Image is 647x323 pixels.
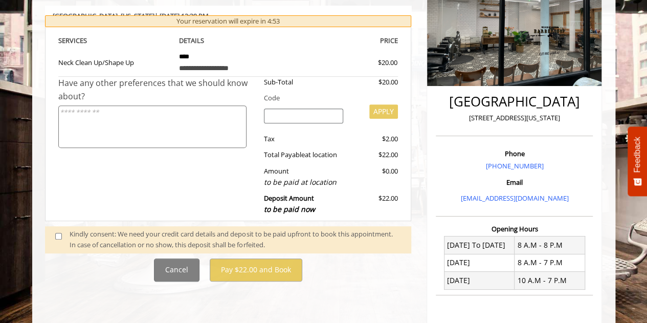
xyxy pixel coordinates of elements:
[341,57,397,68] div: $20.00
[118,11,154,20] span: , [US_STATE]
[351,166,398,188] div: $0.00
[444,272,515,289] td: [DATE]
[633,137,642,173] span: Feedback
[256,166,351,188] div: Amount
[256,77,351,88] div: Sub-Total
[351,193,398,215] div: $22.00
[351,77,398,88] div: $20.00
[369,104,398,119] button: APPLY
[58,35,172,47] th: SERVICE
[305,150,337,159] span: at location
[515,272,585,289] td: 10 A.M - 7 P.M
[256,93,398,103] div: Code
[628,126,647,196] button: Feedback - Show survey
[438,113,590,123] p: [STREET_ADDRESS][US_STATE]
[444,254,515,271] td: [DATE]
[515,236,585,254] td: 8 A.M - 8 P.M
[438,94,590,109] h2: [GEOGRAPHIC_DATA]
[45,15,412,27] div: Your reservation will expire in 4:53
[460,193,568,203] a: [EMAIL_ADDRESS][DOMAIN_NAME]
[515,254,585,271] td: 8 A.M - 7 P.M
[264,193,315,214] b: Deposit Amount
[438,150,590,157] h3: Phone
[58,77,257,103] div: Have any other preferences that we should know about?
[256,149,351,160] div: Total Payable
[485,161,543,170] a: [PHONE_NUMBER]
[351,149,398,160] div: $22.00
[70,229,401,250] div: Kindly consent: We need your credit card details and deposit to be paid upfront to book this appo...
[53,11,209,20] b: [GEOGRAPHIC_DATA] | [DATE] 12:30 PM
[154,259,199,282] button: Cancel
[210,259,302,282] button: Pay $22.00 and Book
[264,177,343,188] div: to be paid at location
[285,35,398,47] th: PRICE
[436,225,593,232] h3: Opening Hours
[58,47,172,77] td: Neck Clean Up/Shape Up
[83,36,87,45] span: S
[256,134,351,144] div: Tax
[438,179,590,186] h3: Email
[444,236,515,254] td: [DATE] To [DATE]
[171,35,285,47] th: DETAILS
[351,134,398,144] div: $2.00
[264,204,315,214] span: to be paid now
